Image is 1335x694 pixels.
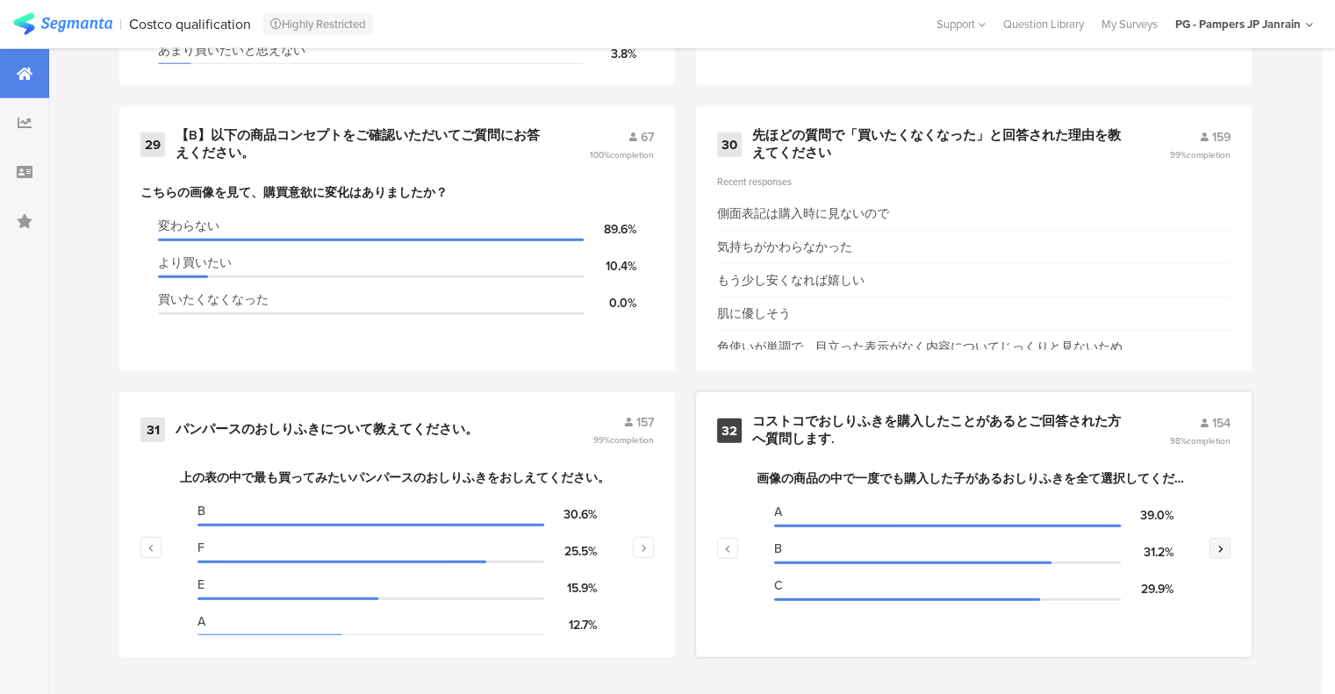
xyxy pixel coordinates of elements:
[544,616,597,634] div: 12.7%
[158,217,219,235] span: 変わらない
[752,127,1127,161] div: 先ほどの質問で「買いたくなくなった」と回答された理由を教えてください
[774,540,782,558] span: B
[140,418,165,442] div: 31
[544,542,597,561] div: 25.5%
[158,41,305,60] span: あまり買いたいと思えない
[590,148,654,161] span: 100%
[544,579,597,597] div: 15.9%
[610,148,654,161] span: completion
[717,204,889,223] div: 側面表記は購入時に見ないので
[717,175,1231,189] div: Recent responses
[1121,506,1174,525] div: 39.0%
[717,419,742,443] div: 32
[584,294,636,312] div: 0.0%
[584,45,636,63] div: 3.8%
[937,11,986,38] div: Support
[757,469,1191,488] div: 画像の商品の中で一度でも購入した子があるおしりふきを全て選択してください（複数回答可能）
[129,16,251,32] div: Costco qualification
[584,220,636,239] div: 89.6%
[176,421,478,439] div: パンパースのおしりふきについて教えてください。
[1187,148,1231,161] span: completion
[1212,414,1231,433] span: 154
[180,469,614,487] div: 上の表の中で最も買ってみたいパンパースのおしりふきをおしえてください。
[717,271,865,290] div: もう少し安くなれば嬉しい
[13,13,112,35] img: segmanta logo
[197,502,205,520] span: B
[994,16,1093,32] a: Question Library
[717,304,791,323] div: 肌に優しそう
[717,132,742,157] div: 30
[1187,434,1231,447] span: completion
[717,338,1123,356] div: 色使いが単調で、目立った表示がなく内容についてじっくりと見ないため
[774,503,782,521] span: A
[197,539,205,557] span: F
[641,128,654,147] span: 67
[197,612,205,631] span: A
[197,576,205,594] span: E
[119,14,122,34] div: |
[1170,434,1231,447] span: 98%
[1170,148,1231,161] span: 99%
[717,238,852,256] div: 気持ちがかわらなかった
[140,183,654,202] div: こちらの画像を見て、購買意欲に変化はありましたか？
[610,433,654,447] span: completion
[1093,16,1166,32] a: My Surveys
[158,290,269,309] span: 買いたくなくなった
[752,413,1127,447] div: コストコでおしりふきを購入したことがあるとご回答された方へ質問します.
[593,433,654,447] span: 99%
[544,505,597,524] div: 30.6%
[158,254,232,272] span: より買いたい
[1121,580,1174,598] div: 29.9%
[774,576,783,595] span: C
[140,132,165,157] div: 29
[1212,128,1231,147] span: 159
[584,257,636,275] div: 10.4%
[636,413,654,432] span: 157
[263,14,373,35] div: Highly Restricted
[1121,543,1174,562] div: 31.2%
[1175,16,1301,32] div: PG - Pampers JP Janrain
[176,127,547,161] div: 【B】以下の商品コンセプトをご確認いただいてご質問にお答えください。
